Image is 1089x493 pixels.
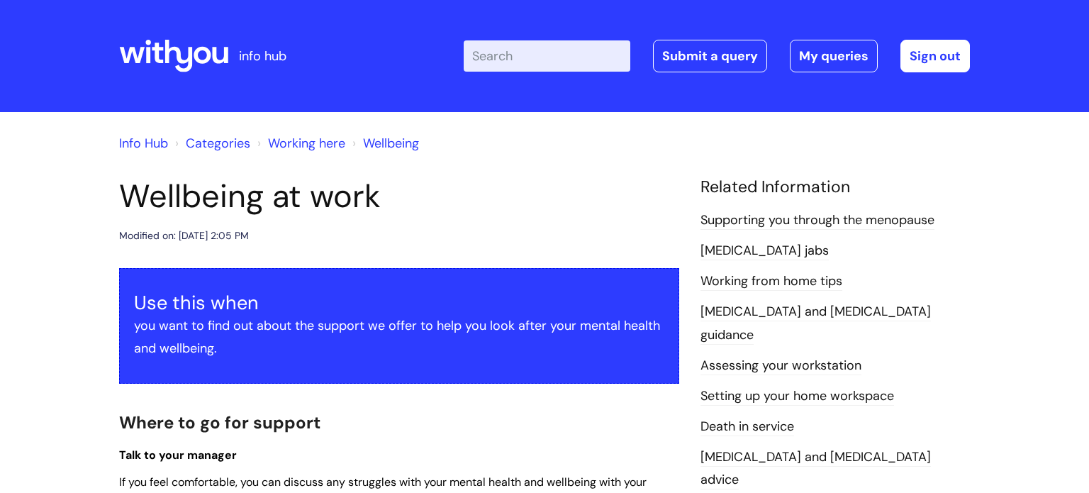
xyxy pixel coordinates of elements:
a: Sign out [900,40,970,72]
h3: Use this when [134,292,664,314]
span: Where to go for support [119,411,320,433]
a: Info Hub [119,135,168,152]
span: Talk to your manager [119,448,237,462]
div: Modified on: [DATE] 2:05 PM [119,227,249,245]
a: Death in service [700,418,794,436]
h4: Related Information [700,177,970,197]
a: [MEDICAL_DATA] and [MEDICAL_DATA] guidance [700,303,931,344]
p: info hub [239,45,286,67]
a: Assessing your workstation [700,357,861,375]
input: Search [464,40,630,72]
a: [MEDICAL_DATA] and [MEDICAL_DATA] advice [700,448,931,489]
a: [MEDICAL_DATA] jabs [700,242,829,260]
a: My queries [790,40,878,72]
li: Working here [254,132,345,155]
p: you want to find out about the support we offer to help you look after your mental health and wel... [134,314,664,360]
a: Submit a query [653,40,767,72]
div: | - [464,40,970,72]
a: Supporting you through the menopause [700,211,934,230]
a: Working here [268,135,345,152]
h1: Wellbeing at work [119,177,679,216]
li: Solution home [172,132,250,155]
a: Wellbeing [363,135,419,152]
a: Categories [186,135,250,152]
a: Working from home tips [700,272,842,291]
a: Setting up your home workspace [700,387,894,406]
li: Wellbeing [349,132,419,155]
